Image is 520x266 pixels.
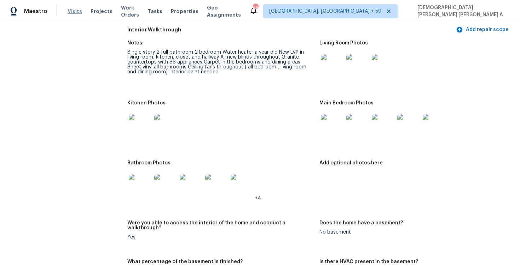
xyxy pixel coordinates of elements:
[127,161,171,165] h5: Bathroom Photos
[319,161,383,165] h5: Add optional photos here
[127,235,314,240] div: Yes
[127,220,314,230] h5: Were you able to access the interior of the home and conduct a walkthrough?
[91,8,112,15] span: Projects
[127,50,314,74] div: Single story 2 full bathroom 2 bedroom Water heater a year old New LVP in living room, kitchen, c...
[269,8,381,15] span: [GEOGRAPHIC_DATA], [GEOGRAPHIC_DATA] + 59
[319,259,418,264] h5: Is there HVAC present in the basement?
[127,26,455,34] h5: Interior Walkthrough
[457,25,509,34] span: Add repair scope
[415,4,509,18] span: [DEMOGRAPHIC_DATA][PERSON_NAME] [PERSON_NAME] A
[255,196,261,201] span: +4
[127,41,144,46] h5: Notes:
[127,259,243,264] h5: What percentage of the basement is finished?
[455,23,512,36] button: Add repair scope
[24,8,47,15] span: Maestro
[319,41,368,46] h5: Living Room Photos
[253,4,258,11] div: 464
[68,8,82,15] span: Visits
[319,220,403,225] h5: Does the home have a basement?
[121,4,139,18] span: Work Orders
[207,4,241,18] span: Geo Assignments
[127,101,166,105] h5: Kitchen Photos
[171,8,198,15] span: Properties
[319,230,506,235] div: No basement
[148,9,162,14] span: Tasks
[319,101,374,105] h5: Main Bedroom Photos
